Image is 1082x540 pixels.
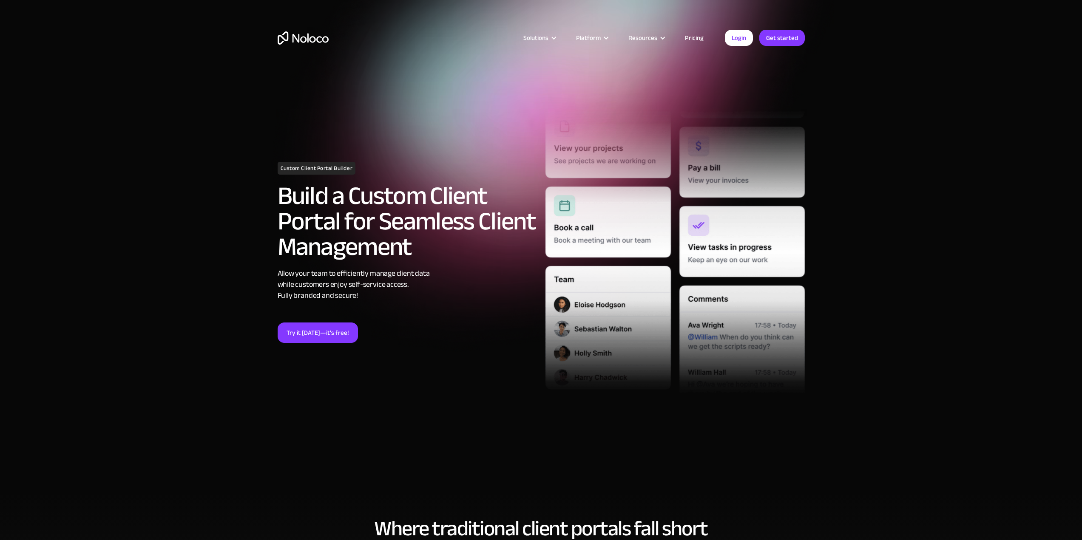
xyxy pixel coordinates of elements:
div: Solutions [513,32,565,43]
h2: Where traditional client portals fall short [278,517,805,540]
div: Resources [628,32,657,43]
div: Resources [618,32,674,43]
a: Get started [759,30,805,46]
a: Login [725,30,753,46]
div: Platform [576,32,601,43]
a: Try it [DATE]—it’s free! [278,322,358,343]
h2: Build a Custom Client Portal for Seamless Client Management [278,183,537,260]
div: Solutions [523,32,548,43]
h1: Custom Client Portal Builder [278,162,356,175]
a: home [278,31,329,45]
a: Pricing [674,32,714,43]
div: Platform [565,32,618,43]
div: Allow your team to efficiently manage client data while customers enjoy self-service access. Full... [278,268,537,301]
